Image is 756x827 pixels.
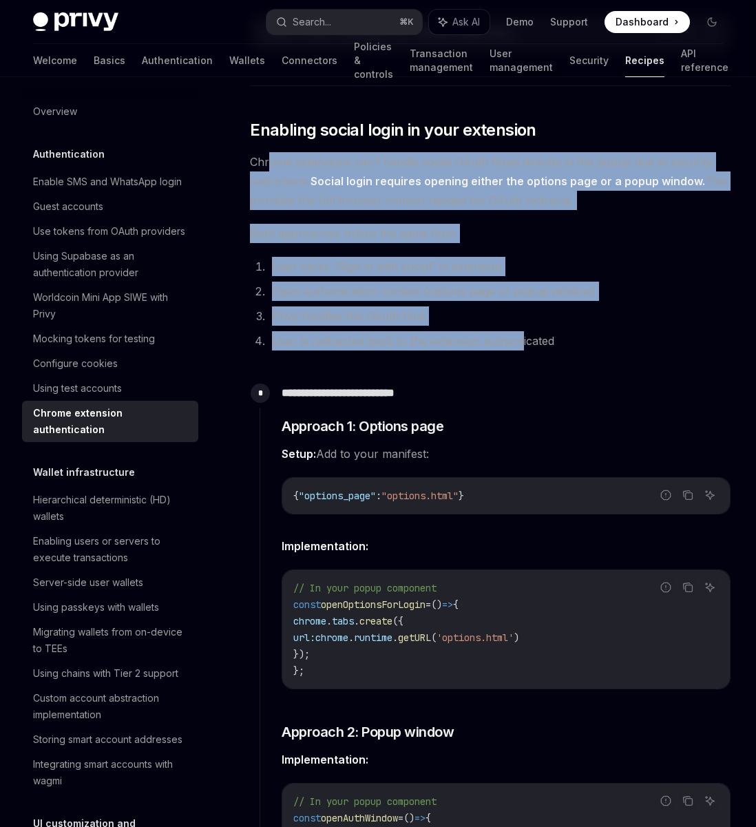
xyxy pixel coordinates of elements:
[22,529,198,570] a: Enabling users or servers to execute transactions
[22,244,198,285] a: Using Supabase as an authentication provider
[657,792,675,810] button: Report incorrect code
[33,12,118,32] img: dark logo
[33,198,103,215] div: Guest accounts
[348,631,354,644] span: .
[431,631,437,644] span: (
[33,405,190,438] div: Chrome extension authentication
[33,331,155,347] div: Mocking tokens for testing
[250,119,536,141] span: Enabling social login in your extension
[426,598,431,611] span: =
[268,257,731,276] li: User clicks “Sign in with social” in extension
[22,595,198,620] a: Using passkeys with wallets
[282,539,368,553] strong: Implementation:
[354,615,359,627] span: .
[266,10,421,34] button: Search...⌘K
[293,598,321,611] span: const
[399,17,414,28] span: ⌘ K
[679,486,697,504] button: Copy the contents from the code block
[142,44,213,77] a: Authentication
[293,631,315,644] span: url:
[657,578,675,596] button: Report incorrect code
[437,631,514,644] span: 'options.html'
[403,812,414,824] span: ()
[22,285,198,326] a: Worldcoin Mini App SIWE with Privy
[22,488,198,529] a: Hierarchical deterministic (HD) wallets
[22,401,198,442] a: Chrome extension authentication
[376,490,381,502] span: :
[701,792,719,810] button: Ask AI
[605,11,690,33] a: Dashboard
[33,574,143,591] div: Server-side user wallets
[33,624,190,657] div: Migrating wallets from on-device to TEEs
[426,812,431,824] span: {
[453,598,459,611] span: {
[33,533,190,566] div: Enabling users or servers to execute transactions
[354,631,392,644] span: runtime
[33,756,190,789] div: Integrating smart accounts with wagmi
[414,812,426,824] span: =>
[701,486,719,504] button: Ask AI
[459,490,464,502] span: }
[33,174,182,190] div: Enable SMS and WhatsApp login
[452,15,480,29] span: Ask AI
[321,812,398,824] span: openAuthWindow
[293,648,310,660] span: });
[22,99,198,124] a: Overview
[657,486,675,504] button: Report incorrect code
[293,664,304,677] span: };
[229,44,265,77] a: Wallets
[33,248,190,281] div: Using Supabase as an authentication provider
[22,219,198,244] a: Use tokens from OAuth providers
[22,620,198,661] a: Migrating wallets from on-device to TEEs
[22,752,198,793] a: Integrating smart accounts with wagmi
[282,722,454,742] span: Approach 2: Popup window
[33,690,190,723] div: Custom account abstraction implementation
[282,44,337,77] a: Connectors
[22,376,198,401] a: Using test accounts
[569,44,609,77] a: Security
[299,490,376,502] span: "options_page"
[33,44,77,77] a: Welcome
[33,665,178,682] div: Using chains with Tier 2 support
[429,10,490,34] button: Ask AI
[22,570,198,595] a: Server-side user wallets
[701,11,723,33] button: Toggle dark mode
[33,223,185,240] div: Use tokens from OAuth providers
[268,282,731,301] li: Open authentication context (options page or popup window)
[431,598,442,611] span: ()
[321,598,426,611] span: openOptionsForLogin
[359,615,392,627] span: create
[506,15,534,29] a: Demo
[33,492,190,525] div: Hierarchical deterministic (HD) wallets
[268,331,731,350] li: User is redirected back to the extension authenticated
[22,169,198,194] a: Enable SMS and WhatsApp login
[398,812,403,824] span: =
[250,152,731,210] span: Chrome extensions can’t handle social OAuth flows directly in the popup due to security restricti...
[354,44,393,77] a: Policies & controls
[293,812,321,824] span: const
[33,731,182,748] div: Storing smart account addresses
[326,615,332,627] span: .
[616,15,669,29] span: Dashboard
[701,578,719,596] button: Ask AI
[282,417,443,436] span: Approach 1: Options page
[33,103,77,120] div: Overview
[94,44,125,77] a: Basics
[282,444,731,463] span: Add to your manifest:
[268,306,731,326] li: Privy handles the OAuth flow
[381,490,459,502] span: "options.html"
[311,174,705,188] strong: Social login requires opening either the options page or a popup window.
[293,795,437,808] span: // In your popup component
[22,326,198,351] a: Mocking tokens for testing
[410,44,473,77] a: Transaction management
[33,599,159,616] div: Using passkeys with wallets
[679,792,697,810] button: Copy the contents from the code block
[293,582,437,594] span: // In your popup component
[33,464,135,481] h5: Wallet infrastructure
[250,224,731,243] span: Both approaches follow the same flow:
[625,44,664,77] a: Recipes
[550,15,588,29] a: Support
[679,578,697,596] button: Copy the contents from the code block
[22,351,198,376] a: Configure cookies
[293,490,299,502] span: {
